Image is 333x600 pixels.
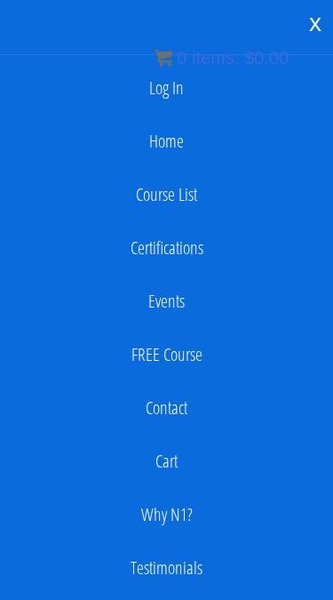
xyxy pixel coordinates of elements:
[9,390,324,426] a: Contact
[9,70,324,106] a: Log In
[9,497,324,532] a: Why N1?
[177,48,186,68] span: 0
[9,177,324,212] a: Course List
[297,4,333,42] div: x
[9,284,324,319] a: Events
[9,230,324,266] a: Certifications
[9,444,324,479] a: Cart
[9,124,324,159] a: Home
[192,48,239,68] span: items:
[244,48,289,68] bdi: 0.00
[244,48,254,68] span: $
[155,48,289,68] a: 0 items: $0.00
[9,337,324,372] a: FREE Course
[155,49,172,67] img: icon11.png
[9,550,324,586] a: Testimonials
